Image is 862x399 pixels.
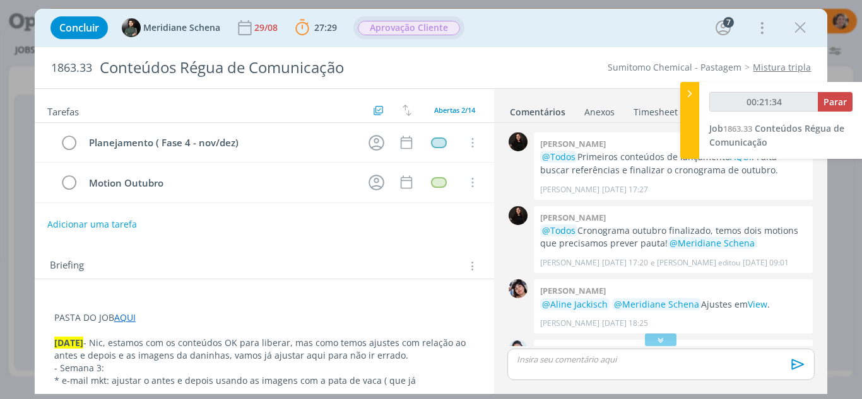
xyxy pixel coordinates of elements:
img: S [509,132,528,151]
div: 29/08 [254,23,280,32]
span: Concluir [59,23,99,33]
p: [PERSON_NAME] [540,318,599,329]
span: @Todos [542,224,576,236]
span: 1863.33 [723,123,752,134]
span: 27:29 [314,21,337,33]
div: Conteúdos Régua de Comunicação [95,52,489,83]
button: MMeridiane Schena [122,18,220,37]
strong: [DATE] [54,337,83,349]
p: PASTA DO JOB [54,311,475,324]
span: Parar [824,96,847,108]
img: S [509,206,528,225]
span: Meridiane Schena [143,23,220,32]
button: Adicionar uma tarefa [47,213,138,236]
p: Ajustes em . [540,298,806,311]
a: Mistura tripla [753,61,811,73]
span: [DATE] 17:27 [602,184,648,195]
div: dialog [35,9,828,394]
a: Job1863.33Conteúdos Régua de Comunicação [709,122,844,148]
button: Parar [818,92,853,112]
span: @Meridiane Schena [614,298,699,310]
p: [PERSON_NAME] [540,184,599,195]
span: [DATE] 18:25 [602,318,648,329]
img: M [122,18,141,37]
a: Sumitomo Chemical - Pastagem [608,61,741,73]
b: [PERSON_NAME] [540,212,606,223]
span: @Aline Jackisch [542,298,608,310]
span: @Meridiane Schena [670,237,755,249]
p: Cronograma outubro finalizado, temos dois motions que precisamos prever pauta! [540,224,806,250]
span: e [PERSON_NAME] editou [651,257,740,269]
a: aqui [97,387,116,399]
p: - Nic, estamos com os conteúdos OK para liberar, mas como temos ajustes com relação ao antes e de... [54,337,475,362]
a: AQUI [114,311,136,323]
b: [PERSON_NAME] [540,285,606,296]
img: E [509,279,528,298]
div: Anexos [584,106,615,119]
button: 7 [713,18,733,38]
span: Tarefas [47,103,79,118]
button: Aprovação Cliente [357,20,461,36]
div: 7 [723,17,734,28]
button: Concluir [50,16,108,39]
span: Conteúdos Régua de Comunicação [709,122,844,148]
a: View [748,298,767,310]
p: Primeiros conteúdos de lançamento . Falta buscar referências e finalizar o cronograma de outubro. [540,151,806,176]
img: N [509,340,528,359]
span: Aprovação Cliente [358,21,460,35]
b: [PERSON_NAME] [540,345,606,357]
a: Timesheet [633,100,678,119]
a: Comentários [509,100,566,119]
b: [PERSON_NAME] [540,138,606,149]
span: Abertas 2/14 [434,105,475,115]
span: Briefing [50,258,84,274]
span: [DATE] 17:20 [602,257,648,269]
span: [DATE] 09:01 [743,257,789,269]
span: @Todos [542,151,576,163]
p: - Semana 3: [54,362,475,374]
button: 27:29 [292,18,340,38]
span: 1863.33 [51,61,92,75]
div: Motion Outubro [84,175,357,191]
p: [PERSON_NAME] [540,257,599,269]
div: Planejamento ( Fase 4 - nov/dez) [84,135,357,151]
img: arrow-down-up.svg [403,105,411,116]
